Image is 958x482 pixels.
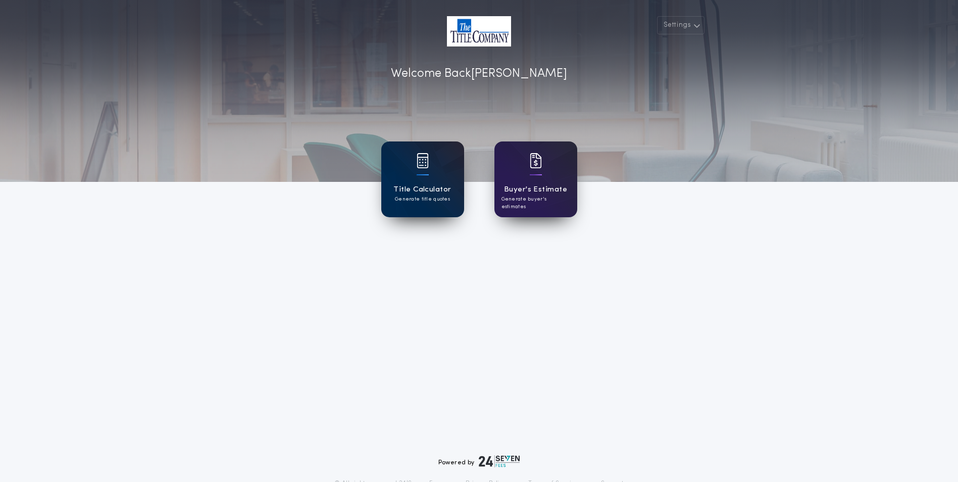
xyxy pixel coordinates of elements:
[494,141,577,217] a: card iconBuyer's EstimateGenerate buyer's estimates
[438,455,520,467] div: Powered by
[657,16,704,34] button: Settings
[395,196,450,203] p: Generate title quotes
[391,65,567,83] p: Welcome Back [PERSON_NAME]
[479,455,520,467] img: logo
[504,184,567,196] h1: Buyer's Estimate
[393,184,451,196] h1: Title Calculator
[447,16,511,46] img: account-logo
[381,141,464,217] a: card iconTitle CalculatorGenerate title quotes
[501,196,570,211] p: Generate buyer's estimates
[530,153,542,168] img: card icon
[417,153,429,168] img: card icon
